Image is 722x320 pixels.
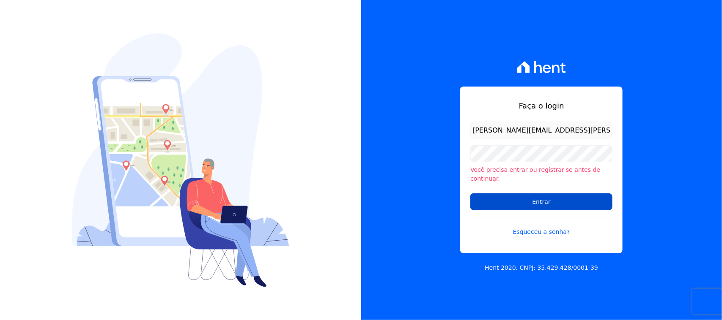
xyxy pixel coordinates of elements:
input: Entrar [470,193,612,210]
a: Esqueceu a senha? [470,217,612,236]
li: Você precisa entrar ou registrar-se antes de continuar. [470,165,612,183]
img: Login [72,33,289,287]
input: Email [470,122,612,138]
h1: Faça o login [470,100,612,111]
p: Hent 2020. CNPJ: 35.429.428/0001-39 [485,263,598,272]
